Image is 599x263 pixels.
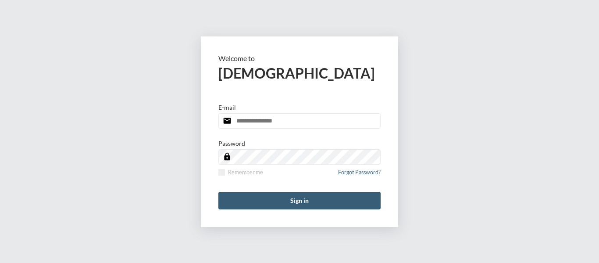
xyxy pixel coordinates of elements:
[218,169,263,176] label: Remember me
[218,65,381,82] h2: [DEMOGRAPHIC_DATA]
[338,169,381,181] a: Forgot Password?
[218,140,245,147] p: Password
[218,192,381,209] button: Sign in
[218,104,236,111] p: E-mail
[218,54,381,62] p: Welcome to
